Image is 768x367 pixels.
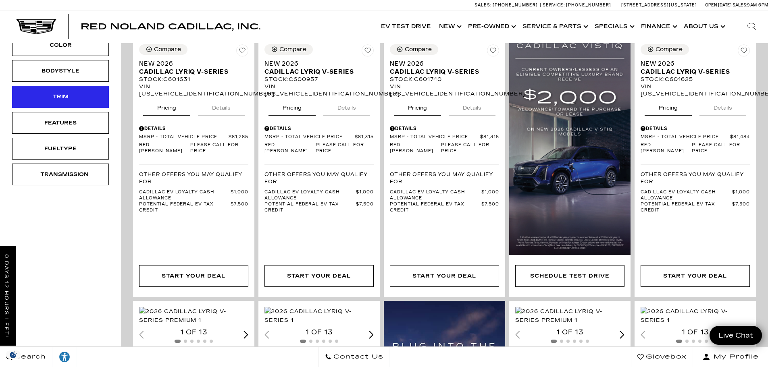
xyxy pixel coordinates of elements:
div: Pricing Details - New 2026 Cadillac LYRIQ V-Series [264,125,374,132]
a: Pre-Owned [464,10,518,43]
span: $81,315 [480,134,499,140]
button: details tab [699,97,746,115]
span: Sales: [733,2,747,8]
a: Red [PERSON_NAME] Please call for price [264,142,374,154]
button: details tab [198,97,245,115]
span: Cadillac LYRIQ V-Series [641,68,744,76]
span: $1,000 [481,189,499,201]
div: 1 / 2 [264,307,375,325]
div: 1 of 13 [515,328,624,337]
span: MSRP - Total Vehicle Price [641,134,730,140]
span: Red Noland Cadillac, Inc. [81,22,260,31]
div: Start Your Deal [264,265,374,287]
a: Finance [637,10,680,43]
a: Cadillac EV Loyalty Cash Allowance $1,000 [390,189,499,201]
img: 2026 Cadillac LYRIQ V-Series 1 [264,307,375,325]
div: VIN: [US_VEHICLE_IDENTIFICATION_NUMBER] [264,83,374,97]
span: $1,000 [231,189,248,201]
button: Save Vehicle [236,44,248,60]
div: TrimTrim [12,86,109,108]
a: Contact Us [318,347,390,367]
div: Explore your accessibility options [52,351,77,363]
div: Trim [40,92,81,101]
span: Cadillac EV Loyalty Cash Allowance [139,189,231,201]
div: Start Your Deal [287,272,351,280]
span: $7,500 [231,201,248,214]
img: 2026 Cadillac LYRIQ V-Series Premium 1 [139,307,250,325]
span: $7,500 [732,201,750,214]
div: Stock : C601625 [641,76,750,83]
button: pricing tab [268,97,316,115]
span: $81,285 [229,134,248,140]
a: Cadillac EV Loyalty Cash Allowance $1,000 [264,189,374,201]
div: Pricing Details - New 2026 Cadillac LYRIQ V-Series [641,125,750,132]
div: Start Your Deal [641,265,750,287]
div: 1 / 2 [139,307,250,325]
div: 1 / 2 [515,307,626,325]
span: Potential Federal EV Tax Credit [264,201,356,214]
a: About Us [680,10,728,43]
div: ColorColor [12,34,109,56]
span: MSRP - Total Vehicle Price [390,134,480,140]
img: Opt-Out Icon [4,350,23,359]
div: 1 of 13 [641,328,750,337]
a: MSRP - Total Vehicle Price $81,484 [641,134,750,140]
a: Potential Federal EV Tax Credit $7,500 [641,201,750,214]
span: Please call for price [190,142,248,154]
span: Please call for price [316,142,374,154]
button: Save Vehicle [487,44,499,60]
div: VIN: [US_VEHICLE_IDENTIFICATION_NUMBER] [390,83,499,97]
span: Cadillac LYRIQ V-Series [264,68,368,76]
button: pricing tab [394,97,441,115]
span: MSRP - Total Vehicle Price [264,134,355,140]
span: My Profile [710,351,759,363]
span: Glovebox [644,351,687,363]
span: New 2026 [641,60,744,68]
div: Start Your Deal [390,265,499,287]
div: FeaturesFeatures [12,112,109,134]
div: Stock : C600957 [264,76,374,83]
button: details tab [323,97,370,115]
div: Next slide [369,331,374,338]
a: Red [PERSON_NAME] Please call for price [390,142,499,154]
a: Cadillac EV Loyalty Cash Allowance $1,000 [641,189,750,201]
button: Compare Vehicle [390,44,438,55]
div: Transmission [40,170,81,179]
img: Cadillac Dark Logo with Cadillac White Text [16,19,56,34]
span: $7,500 [481,201,499,214]
span: Potential Federal EV Tax Credit [139,201,231,214]
a: New 2026Cadillac LYRIQ V-Series [641,60,750,76]
span: [PHONE_NUMBER] [493,2,538,8]
a: Glovebox [631,347,693,367]
div: Start Your Deal [412,272,476,280]
img: 2026 Cadillac LYRIQ V-Series 1 [641,307,751,325]
a: MSRP - Total Vehicle Price $81,315 [264,134,374,140]
div: Features [40,118,81,127]
span: $1,000 [732,189,750,201]
div: Bodystyle [40,66,81,75]
a: Potential Federal EV Tax Credit $7,500 [264,201,374,214]
a: Potential Federal EV Tax Credit $7,500 [139,201,248,214]
a: Service: [PHONE_NUMBER] [540,3,613,7]
div: TransmissionTransmission [12,164,109,185]
span: Red [PERSON_NAME] [139,142,190,154]
span: New 2026 [264,60,368,68]
div: Stock : C601740 [390,76,499,83]
a: Red [PERSON_NAME] Please call for price [641,142,750,154]
span: Red [PERSON_NAME] [641,142,692,154]
span: Open [DATE] [705,2,732,8]
img: 2026 Cadillac LYRIQ V-Series Premium 1 [515,307,626,325]
a: Red Noland Cadillac, Inc. [81,23,260,31]
a: New 2026Cadillac LYRIQ V-Series [139,60,248,76]
a: Specials [591,10,637,43]
span: Cadillac EV Loyalty Cash Allowance [641,189,732,201]
span: Cadillac LYRIQ V-Series [139,68,242,76]
div: Schedule Test Drive [530,272,610,280]
span: [PHONE_NUMBER] [566,2,611,8]
span: Please call for price [692,142,750,154]
div: VIN: [US_VEHICLE_IDENTIFICATION_NUMBER] [641,83,750,97]
button: Save Vehicle [362,44,374,60]
a: Potential Federal EV Tax Credit $7,500 [390,201,499,214]
div: 1 / 2 [641,307,751,325]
